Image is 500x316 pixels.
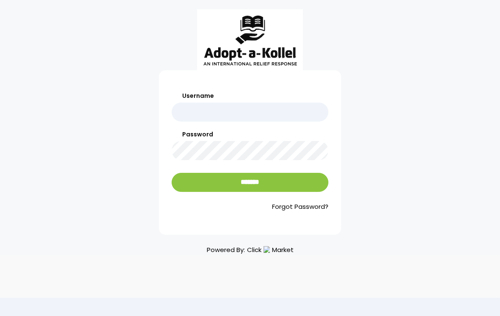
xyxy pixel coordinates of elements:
label: Username [172,91,328,100]
label: Password [172,130,328,139]
p: Powered By: [207,244,294,255]
a: Forgot Password? [172,202,328,212]
a: ClickMarket [247,244,294,255]
img: aak_logo_sm.jpeg [197,9,303,70]
img: filter [264,246,270,253]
